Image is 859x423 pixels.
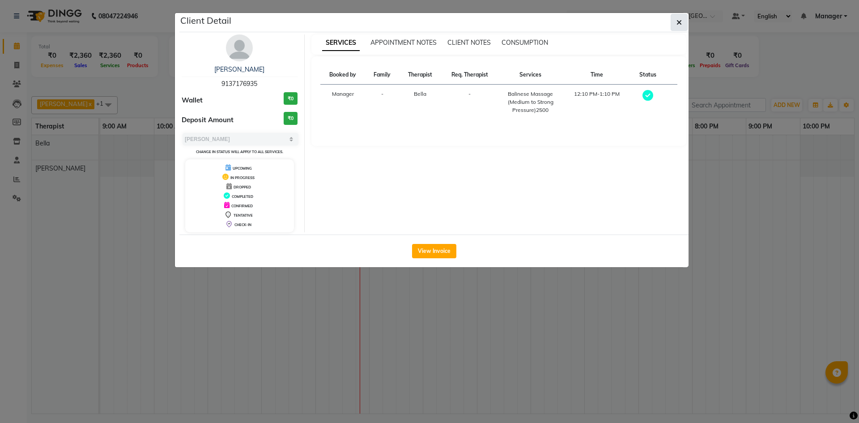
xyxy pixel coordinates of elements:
[234,222,251,227] span: CHECK-IN
[441,85,498,120] td: -
[196,150,283,154] small: Change in status will apply to all services.
[322,35,360,51] span: SERVICES
[366,85,399,120] td: -
[447,38,491,47] span: CLIENT NOTES
[182,95,203,106] span: Wallet
[233,166,252,171] span: UPCOMING
[631,65,664,85] th: Status
[414,90,426,97] span: Bella
[284,92,298,105] h3: ₹0
[182,115,234,125] span: Deposit Amount
[214,65,264,73] a: [PERSON_NAME]
[504,90,558,114] div: Balinese Massage (Medium to Strong Pressure)2500
[399,65,441,85] th: Therapist
[231,204,253,208] span: CONFIRMED
[441,65,498,85] th: Req. Therapist
[221,80,257,88] span: 9137176935
[502,38,548,47] span: CONSUMPTION
[366,65,399,85] th: Family
[234,213,253,218] span: TENTATIVE
[370,38,437,47] span: APPOINTMENT NOTES
[498,65,563,85] th: Services
[320,85,366,120] td: Manager
[230,175,255,180] span: IN PROGRESS
[234,185,251,189] span: DROPPED
[284,112,298,125] h3: ₹0
[563,85,631,120] td: 12:10 PM-1:10 PM
[232,194,253,199] span: COMPLETED
[563,65,631,85] th: Time
[320,65,366,85] th: Booked by
[226,34,253,61] img: avatar
[180,14,231,27] h5: Client Detail
[412,244,456,258] button: View Invoice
